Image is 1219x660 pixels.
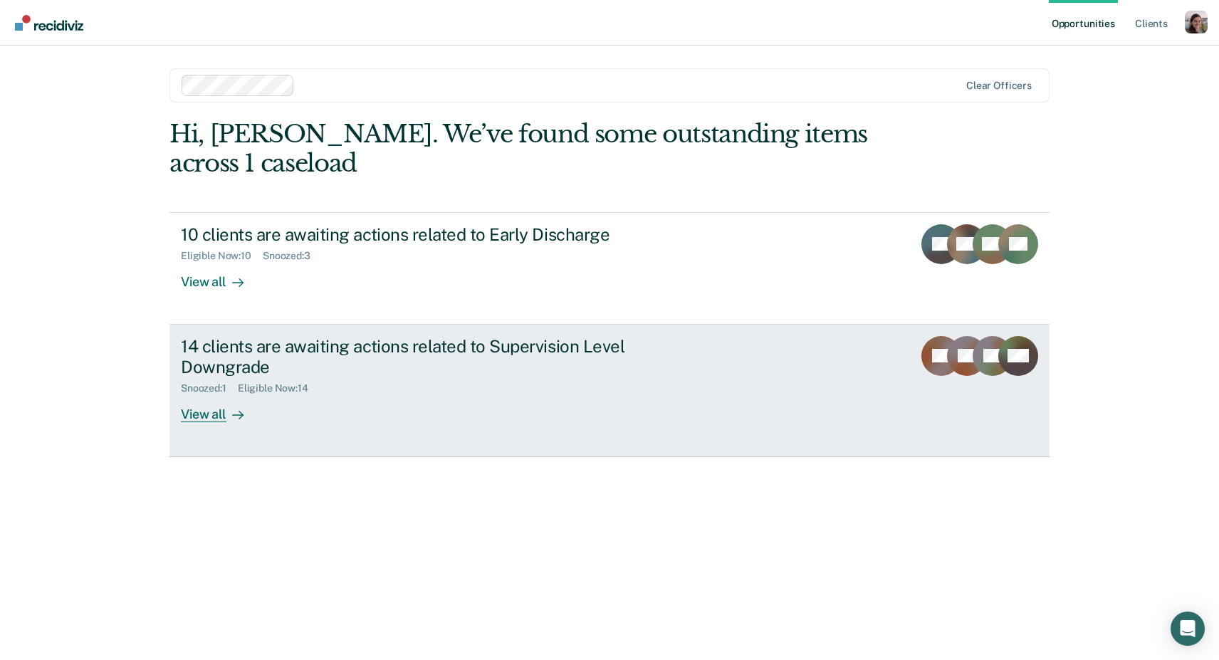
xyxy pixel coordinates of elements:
[181,336,681,377] div: 14 clients are awaiting actions related to Supervision Level Downgrade
[181,382,238,394] div: Snoozed : 1
[181,262,261,290] div: View all
[181,394,261,422] div: View all
[1185,11,1208,33] button: Profile dropdown button
[181,250,263,262] div: Eligible Now : 10
[966,80,1032,92] div: Clear officers
[169,212,1050,325] a: 10 clients are awaiting actions related to Early DischargeEligible Now:10Snoozed:3View all
[238,382,320,394] div: Eligible Now : 14
[1171,612,1205,646] div: Open Intercom Messenger
[181,224,681,245] div: 10 clients are awaiting actions related to Early Discharge
[15,15,83,31] img: Recidiviz
[169,120,874,178] div: Hi, [PERSON_NAME]. We’ve found some outstanding items across 1 caseload
[169,325,1050,457] a: 14 clients are awaiting actions related to Supervision Level DowngradeSnoozed:1Eligible Now:14Vie...
[263,250,322,262] div: Snoozed : 3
